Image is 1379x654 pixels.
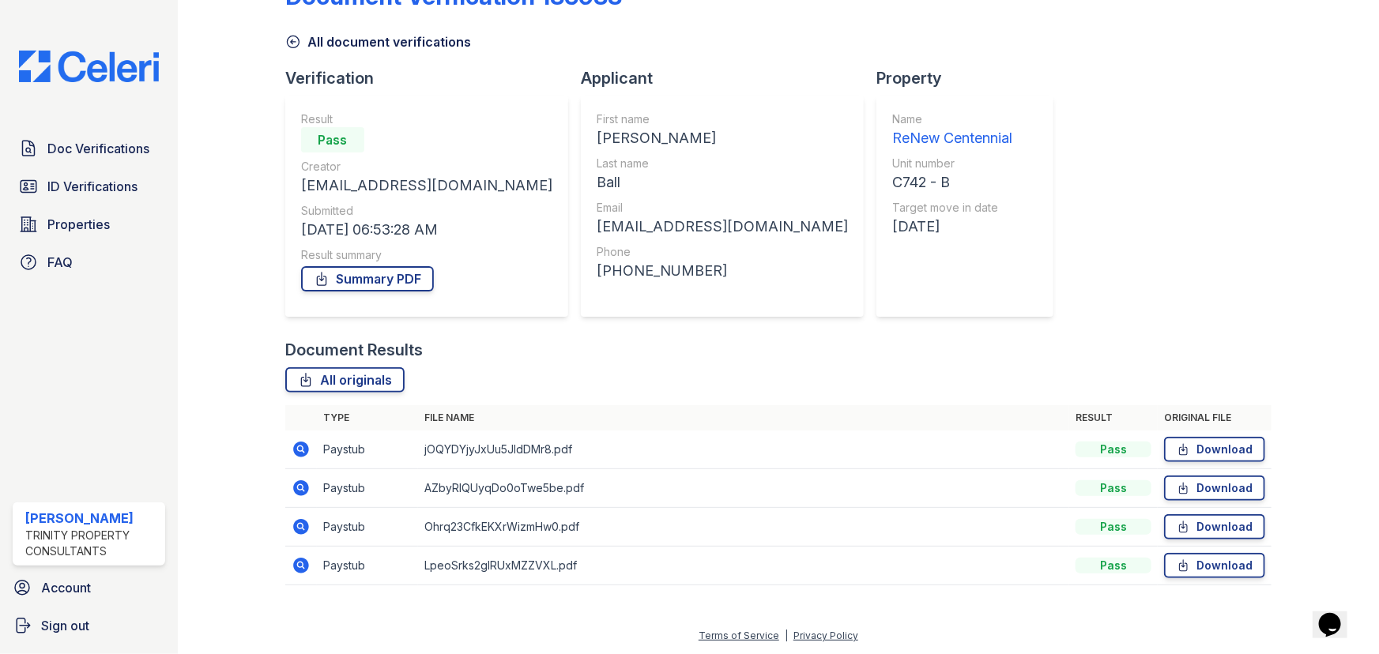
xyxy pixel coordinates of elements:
[317,430,418,469] td: Paystub
[13,171,165,202] a: ID Verifications
[13,246,165,278] a: FAQ
[6,572,171,603] a: Account
[301,175,552,197] div: [EMAIL_ADDRESS][DOMAIN_NAME]
[1076,480,1151,496] div: Pass
[876,67,1066,89] div: Property
[892,156,1012,171] div: Unit number
[418,508,1069,547] td: Ohrq23CfkEKXrWizmHw0.pdf
[285,339,423,361] div: Document Results
[597,244,848,260] div: Phone
[301,266,434,291] a: Summary PDF
[597,216,848,238] div: [EMAIL_ADDRESS][DOMAIN_NAME]
[597,200,848,216] div: Email
[317,508,418,547] td: Paystub
[892,111,1012,149] a: Name ReNew Centennial
[418,405,1069,430] th: File name
[597,156,848,171] div: Last name
[892,216,1012,238] div: [DATE]
[1069,405,1158,430] th: Result
[1164,553,1265,578] a: Download
[13,209,165,240] a: Properties
[25,528,159,559] div: Trinity Property Consultants
[892,171,1012,194] div: C742 - B
[597,111,848,127] div: First name
[41,578,91,597] span: Account
[1313,591,1363,638] iframe: chat widget
[581,67,876,89] div: Applicant
[285,367,405,393] a: All originals
[285,67,581,89] div: Verification
[793,630,858,641] a: Privacy Policy
[892,111,1012,127] div: Name
[317,405,418,430] th: Type
[699,630,779,641] a: Terms of Service
[1164,437,1265,462] a: Download
[1076,558,1151,573] div: Pass
[418,547,1069,585] td: LpeoSrks2glRUxMZZVXL.pdf
[301,219,552,241] div: [DATE] 06:53:28 AM
[1164,514,1265,539] a: Download
[6,610,171,641] a: Sign out
[1076,442,1151,457] div: Pass
[418,430,1069,469] td: jOQYDYjyJxUu5JldDMr8.pdf
[785,630,788,641] div: |
[1164,475,1265,501] a: Download
[13,133,165,164] a: Doc Verifications
[301,111,552,127] div: Result
[317,547,418,585] td: Paystub
[41,616,89,635] span: Sign out
[47,177,138,196] span: ID Verifications
[1076,519,1151,535] div: Pass
[285,32,471,51] a: All document verifications
[597,171,848,194] div: Ball
[25,509,159,528] div: [PERSON_NAME]
[597,127,848,149] div: [PERSON_NAME]
[301,159,552,175] div: Creator
[6,51,171,82] img: CE_Logo_Blue-a8612792a0a2168367f1c8372b55b34899dd931a85d93a1a3d3e32e68fde9ad4.png
[301,127,364,152] div: Pass
[47,139,149,158] span: Doc Verifications
[301,203,552,219] div: Submitted
[892,200,1012,216] div: Target move in date
[301,247,552,263] div: Result summary
[1158,405,1272,430] th: Original file
[892,127,1012,149] div: ReNew Centennial
[418,469,1069,508] td: AZbyRlQUyqDo0oTwe5be.pdf
[47,215,110,234] span: Properties
[317,469,418,508] td: Paystub
[47,253,73,272] span: FAQ
[597,260,848,282] div: [PHONE_NUMBER]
